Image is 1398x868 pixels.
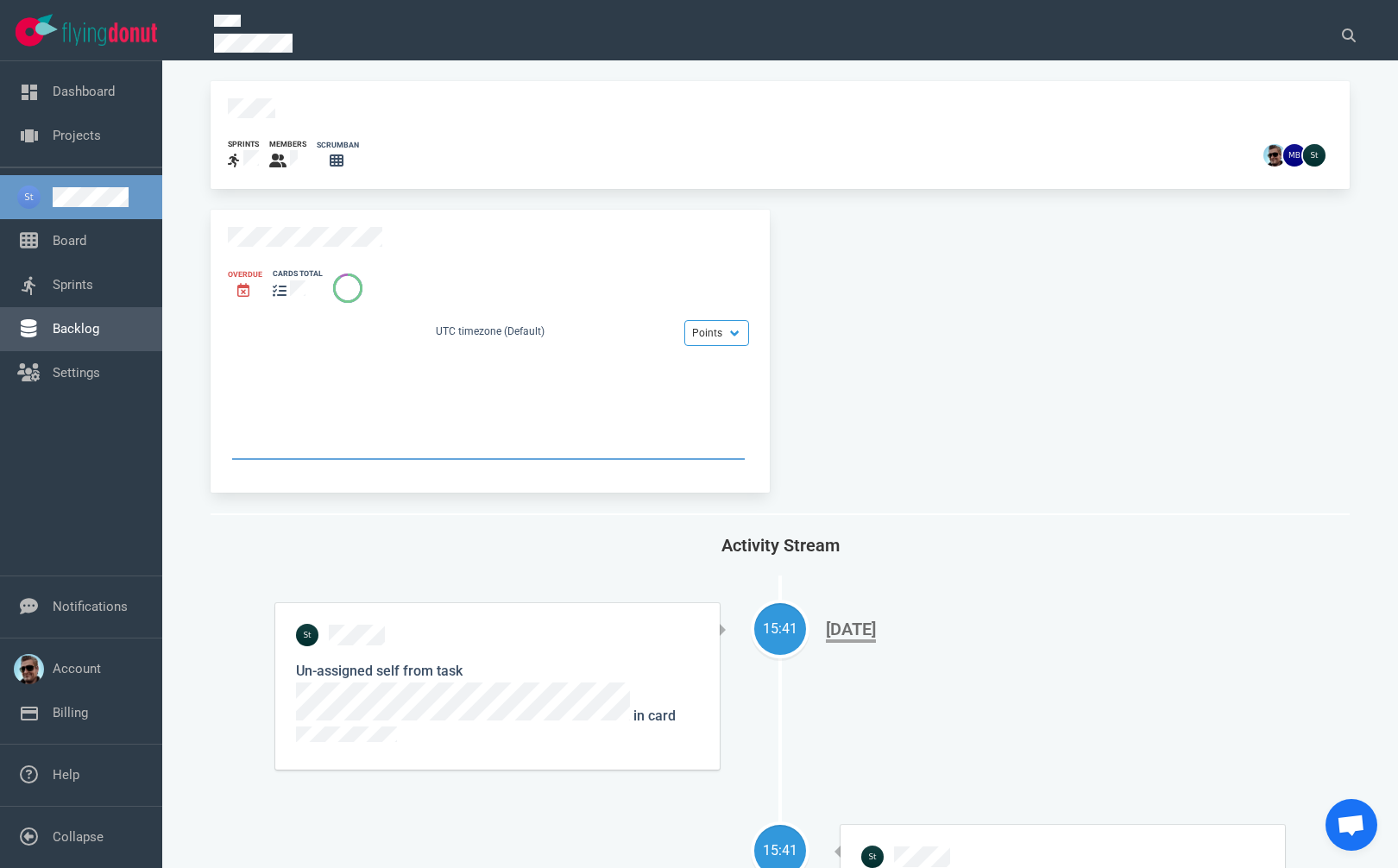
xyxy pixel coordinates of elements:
div: Overdue [228,269,262,280]
div: 15:41 [754,840,806,861]
img: 26 [1303,144,1326,167]
a: Backlog [53,321,99,337]
img: 26 [1263,144,1286,167]
a: Dashboard [53,84,115,99]
a: Help [53,767,79,783]
div: sprints [228,139,259,150]
a: Sprints [53,277,93,292]
a: Settings [53,365,100,381]
div: members [269,139,306,150]
span: in card [296,708,676,746]
img: 26 [1283,144,1306,167]
span: Activity Stream [721,535,840,556]
a: Billing [53,705,88,720]
div: UTC timezone (Default) [228,324,753,343]
div: 15:41 [754,619,806,639]
div: scrumban [317,140,359,151]
a: Notifications [53,599,128,614]
img: 26 [861,846,884,868]
div: [DATE] [826,619,876,643]
a: Board [53,233,86,248]
img: 26 [296,624,318,646]
a: sprints [228,139,259,172]
a: Collapse [53,829,104,845]
a: Projects [53,128,101,143]
a: Account [53,661,101,676]
div: cards total [273,268,323,280]
a: members [269,139,306,172]
img: Flying Donut text logo [62,22,157,46]
div: Open de chat [1326,799,1377,851]
p: Un-assigned self from task [296,660,699,748]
